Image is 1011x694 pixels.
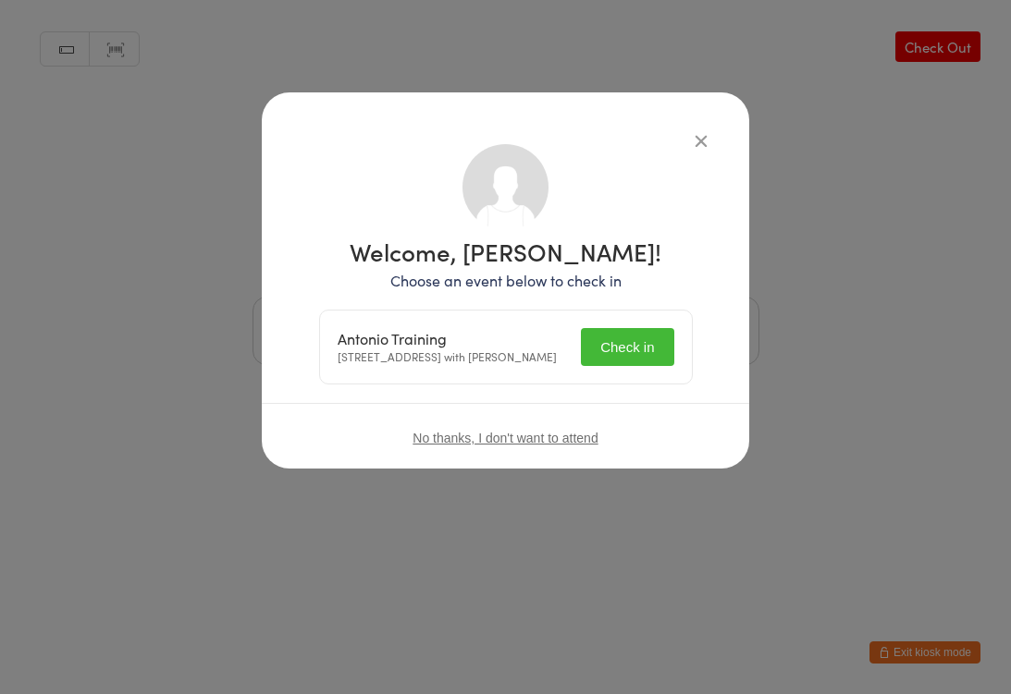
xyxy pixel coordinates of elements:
p: Choose an event below to check in [319,270,693,291]
button: No thanks, I don't want to attend [413,431,598,445]
h1: Welcome, [PERSON_NAME]! [319,239,693,263]
div: Antonio Training [338,330,557,347]
div: [STREET_ADDRESS] with [PERSON_NAME] [338,330,557,365]
button: Check in [581,328,673,366]
img: no_photo.png [462,144,549,230]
